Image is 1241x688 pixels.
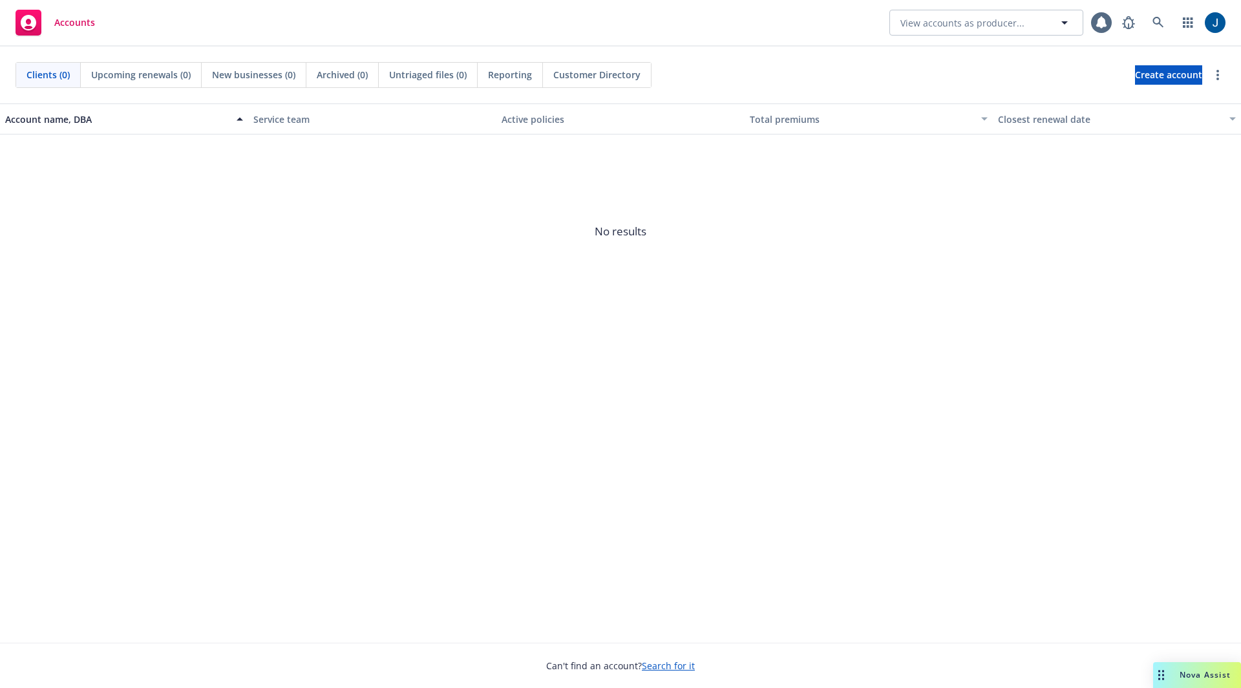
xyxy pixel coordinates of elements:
[889,10,1083,36] button: View accounts as producer...
[1116,10,1141,36] a: Report a Bug
[317,68,368,81] span: Archived (0)
[1175,10,1201,36] a: Switch app
[1205,12,1225,33] img: photo
[27,68,70,81] span: Clients (0)
[1135,63,1202,87] span: Create account
[54,17,95,28] span: Accounts
[900,16,1024,30] span: View accounts as producer...
[91,68,191,81] span: Upcoming renewals (0)
[750,113,973,126] div: Total premiums
[1180,669,1231,680] span: Nova Assist
[1210,67,1225,83] a: more
[248,103,496,134] button: Service team
[488,68,532,81] span: Reporting
[1145,10,1171,36] a: Search
[553,68,641,81] span: Customer Directory
[496,103,745,134] button: Active policies
[389,68,467,81] span: Untriaged files (0)
[998,113,1222,126] div: Closest renewal date
[1153,662,1169,688] div: Drag to move
[10,5,100,41] a: Accounts
[253,113,491,126] div: Service team
[1135,65,1202,85] a: Create account
[993,103,1241,134] button: Closest renewal date
[1153,662,1241,688] button: Nova Assist
[5,113,229,126] div: Account name, DBA
[546,659,695,672] span: Can't find an account?
[642,660,695,672] a: Search for it
[502,113,739,126] div: Active policies
[745,103,993,134] button: Total premiums
[212,68,295,81] span: New businesses (0)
